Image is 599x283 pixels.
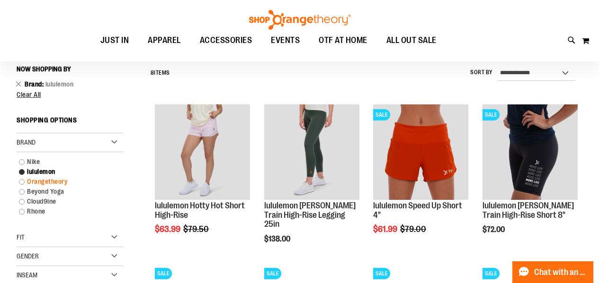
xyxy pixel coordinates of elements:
[155,104,250,201] a: lululemon Hotty Hot Short High-Rise
[183,224,210,234] span: $79.50
[483,201,574,220] a: lululemon [PERSON_NAME] Train High-Rise Short 8"
[155,104,250,199] img: lululemon Hotty Hot Short High-Rise
[373,109,390,120] span: SALE
[373,104,468,199] img: Product image for lululemon Speed Up Short 4"
[155,201,245,220] a: lululemon Hotty Hot Short High-Rise
[17,233,25,241] span: Fit
[17,112,123,133] strong: Shopping Options
[483,104,578,199] img: Product image for lululemon Wunder Train High-Rise Short 8"
[400,224,428,234] span: $79.00
[264,104,359,199] img: Main view of 2024 October lululemon Wunder Train High-Rise
[155,224,182,234] span: $63.99
[264,104,359,201] a: Main view of 2024 October lululemon Wunder Train High-Rise
[200,30,252,51] span: ACCESSORIES
[25,80,45,88] span: Brand
[17,252,39,260] span: Gender
[512,261,594,283] button: Chat with an Expert
[368,100,473,258] div: product
[14,157,116,167] a: Nike
[151,66,170,80] h2: Items
[373,268,390,279] span: SALE
[14,206,116,216] a: Rhone
[151,69,154,76] span: 8
[264,201,356,229] a: lululemon [PERSON_NAME] Train High-Rise Legging 25in
[14,187,116,197] a: Beyond Yoga
[483,225,506,234] span: $72.00
[271,30,300,51] span: EVENTS
[17,138,36,146] span: Brand
[259,100,364,267] div: product
[483,104,578,201] a: Product image for lululemon Wunder Train High-Rise Short 8"SALE
[264,268,281,279] span: SALE
[483,109,500,120] span: SALE
[14,197,116,206] a: Cloud9ine
[386,30,437,51] span: ALL OUT SALE
[17,271,37,279] span: Inseam
[534,268,588,277] span: Chat with an Expert
[373,104,468,201] a: Product image for lululemon Speed Up Short 4"SALE
[264,235,292,243] span: $138.00
[470,69,493,77] label: Sort By
[148,30,181,51] span: APPAREL
[45,80,74,88] span: lululemon
[373,201,462,220] a: lululemon Speed Up Short 4"
[100,30,129,51] span: JUST IN
[319,30,367,51] span: OTF AT HOME
[373,224,399,234] span: $61.99
[17,91,41,98] span: Clear All
[483,268,500,279] span: SALE
[14,167,116,177] a: lululemon
[14,177,116,187] a: Orangetheory
[478,100,582,258] div: product
[17,91,123,98] a: Clear All
[17,61,76,77] button: Now Shopping by
[248,10,352,30] img: Shop Orangetheory
[150,100,255,258] div: product
[155,268,172,279] span: SALE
